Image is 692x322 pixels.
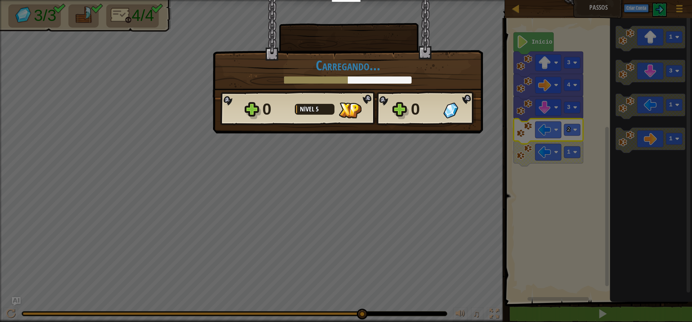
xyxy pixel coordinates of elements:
img: Gemas Ganhas [443,102,458,118]
div: 0 [411,98,439,121]
span: 5 [316,105,319,114]
span: Nível [300,105,316,114]
h1: Carregando... [220,58,475,73]
div: 0 [262,98,290,121]
img: XP Ganho [339,102,361,118]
